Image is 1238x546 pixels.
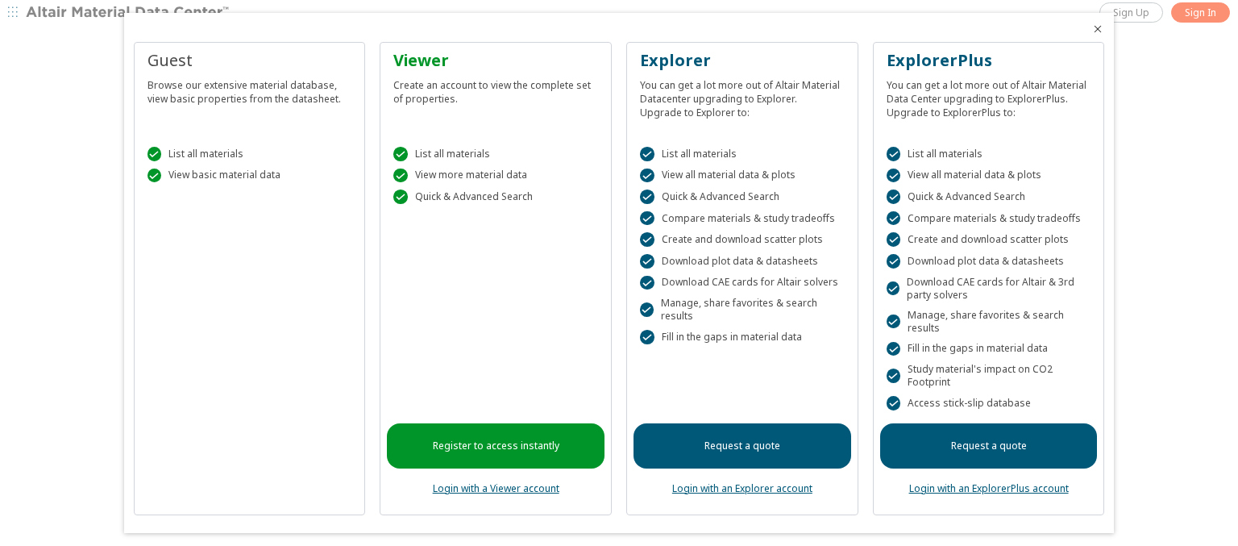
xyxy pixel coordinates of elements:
[887,281,899,296] div: 
[887,211,1091,226] div: Compare materials & study tradeoffs
[887,190,1091,204] div: Quick & Advanced Search
[640,72,845,119] div: You can get a lot more out of Altair Material Datacenter upgrading to Explorer. Upgrade to Explor...
[887,169,901,183] div: 
[887,315,900,329] div: 
[887,49,1091,72] div: ExplorerPlus
[887,276,1091,302] div: Download CAE cards for Altair & 3rd party solvers
[640,254,845,269] div: Download plot data & datasheets
[640,190,845,204] div: Quick & Advanced Search
[640,169,654,183] div: 
[887,147,901,161] div: 
[433,481,559,495] a: Login with a Viewer account
[887,254,1091,269] div: Download plot data & datasheets
[640,49,845,72] div: Explorer
[640,147,845,161] div: List all materials
[887,342,1091,356] div: Fill in the gaps in material data
[887,363,1091,389] div: Study material's impact on CO2 Footprint
[887,190,901,204] div: 
[880,423,1098,469] a: Request a quote
[887,169,1091,183] div: View all material data & plots
[887,211,901,226] div: 
[147,147,162,161] div: 
[887,396,901,411] div: 
[147,72,352,106] div: Browse our extensive material database, view basic properties from the datasheet.
[640,302,654,317] div: 
[147,169,162,183] div: 
[640,211,845,226] div: Compare materials & study tradeoffs
[147,147,352,161] div: List all materials
[393,190,598,204] div: Quick & Advanced Search
[1091,23,1104,35] button: Close
[640,254,654,269] div: 
[393,190,408,204] div: 
[147,169,352,183] div: View basic material data
[640,147,654,161] div: 
[887,342,901,356] div: 
[640,211,654,226] div: 
[640,297,845,323] div: Manage, share favorites & search results
[640,190,654,204] div: 
[887,254,901,269] div: 
[393,147,408,161] div: 
[634,423,851,469] a: Request a quote
[887,232,1091,247] div: Create and download scatter plots
[887,232,901,247] div: 
[640,232,654,247] div: 
[393,72,598,106] div: Create an account to view the complete set of properties.
[640,330,845,344] div: Fill in the gaps in material data
[393,169,598,183] div: View more material data
[887,72,1091,119] div: You can get a lot more out of Altair Material Data Center upgrading to ExplorerPlus. Upgrade to E...
[640,276,654,290] div: 
[640,330,654,344] div: 
[887,309,1091,335] div: Manage, share favorites & search results
[887,147,1091,161] div: List all materials
[640,276,845,290] div: Download CAE cards for Altair solvers
[672,481,812,495] a: Login with an Explorer account
[887,369,900,383] div: 
[393,147,598,161] div: List all materials
[393,49,598,72] div: Viewer
[147,49,352,72] div: Guest
[640,169,845,183] div: View all material data & plots
[393,169,408,183] div: 
[909,481,1069,495] a: Login with an ExplorerPlus account
[640,232,845,247] div: Create and download scatter plots
[887,396,1091,411] div: Access stick-slip database
[387,423,604,469] a: Register to access instantly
